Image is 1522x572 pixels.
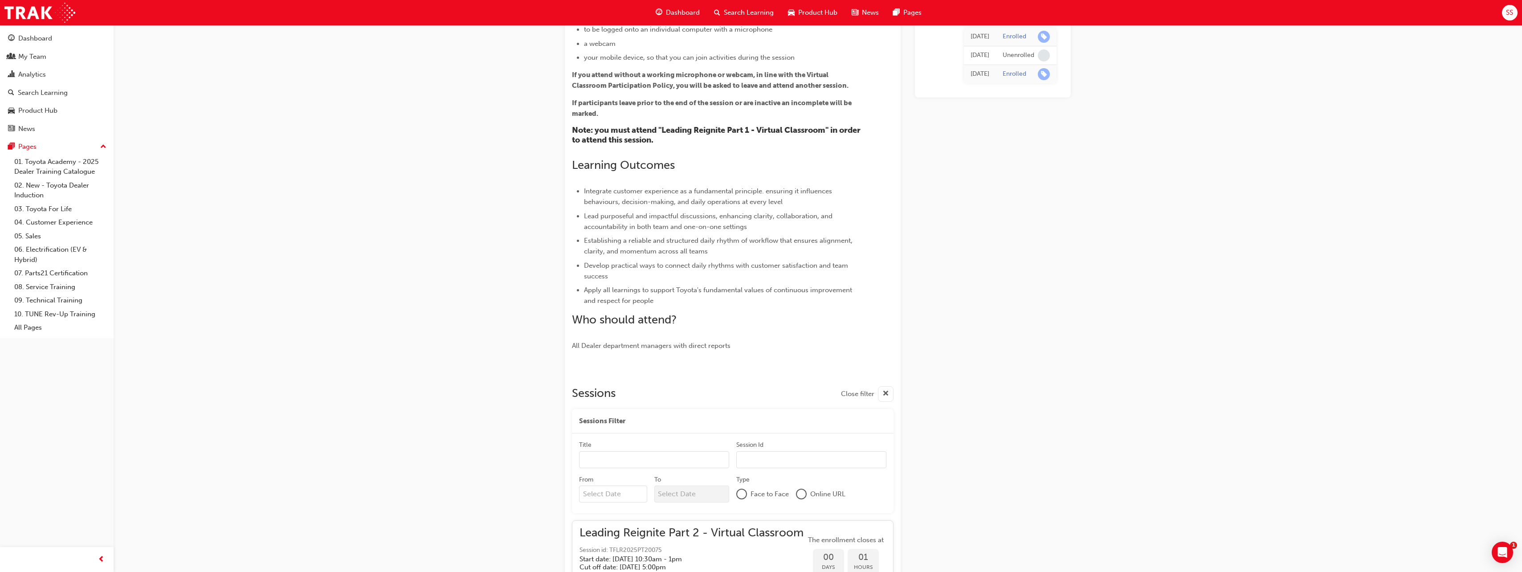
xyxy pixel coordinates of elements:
a: Analytics [4,66,110,83]
a: My Team [4,49,110,65]
span: guage-icon [656,7,662,18]
button: Pages [4,139,110,155]
span: Close filter [841,389,874,399]
a: search-iconSearch Learning [707,4,781,22]
span: All Dealer department managers with direct reports [572,342,730,350]
input: To [654,486,730,503]
a: 05. Sales [11,229,110,243]
a: news-iconNews [845,4,886,22]
h2: Sessions [572,386,616,402]
span: Develop practical ways to connect daily rhythms with customer satisfaction and team success [584,261,850,280]
span: Dashboard [666,8,700,18]
span: to be logged onto an individual computer with a microphone [584,25,772,33]
div: Mon Sep 29 2025 15:06:04 GMT+1000 (Australian Eastern Standard Time) [971,32,989,42]
span: Note: you must attend "Leading Reignite Part 1 - Virtual Classroom" in order to attend this session. [572,125,862,145]
input: Title [579,451,729,468]
span: cross-icon [882,388,889,400]
div: Mon Sep 29 2025 08:27:09 GMT+1000 (Australian Eastern Standard Time) [971,50,989,61]
a: 08. Service Training [11,280,110,294]
div: News [18,124,35,134]
div: Type [736,475,750,484]
button: DashboardMy TeamAnalyticsSearch LearningProduct HubNews [4,29,110,139]
a: 10. TUNE Rev-Up Training [11,307,110,321]
span: prev-icon [98,554,105,565]
span: learningRecordVerb_NONE-icon [1038,49,1050,61]
span: people-icon [8,53,15,61]
div: Title [579,441,592,449]
div: Enrolled [1003,70,1026,78]
a: 02. New - Toyota Dealer Induction [11,179,110,202]
a: 03. Toyota For Life [11,202,110,216]
a: guage-iconDashboard [649,4,707,22]
a: 04. Customer Experience [11,216,110,229]
span: Product Hub [798,8,837,18]
span: search-icon [8,89,14,97]
div: To [654,475,661,484]
div: Unenrolled [1003,51,1034,60]
h5: Start date: [DATE] 10:30am - 1pm [579,555,789,563]
div: Dashboard [18,33,52,44]
div: Analytics [18,69,46,80]
span: Online URL [810,489,845,499]
a: 09. Technical Training [11,294,110,307]
div: Product Hub [18,106,57,116]
a: 06. Electrification (EV & Hybrid) [11,243,110,266]
span: Learning Outcomes [572,158,675,172]
span: Lead purposeful and impactful discussions, enhancing clarity, collaboration, and accountability i... [584,212,834,231]
span: 01 [848,552,879,563]
span: Who should attend? [572,313,677,327]
span: news-icon [8,125,15,133]
a: All Pages [11,321,110,335]
button: Close filter [841,386,894,402]
span: If participants leave prior to the end of the session or are inactive an incomplete will be marked. [572,99,853,118]
div: Search Learning [18,88,68,98]
span: 1 [1510,542,1517,549]
span: up-icon [100,141,106,153]
h5: Cut off date: [DATE] 5:00pm [579,563,789,571]
span: If you attend without a working microphone or webcam, in line with the Virtual Classroom Particip... [572,71,849,90]
div: Thu Jun 19 2025 16:53:53 GMT+1000 (Australian Eastern Standard Time) [971,69,989,79]
span: chart-icon [8,71,15,79]
div: From [579,475,593,484]
span: a webcam [584,40,616,48]
span: Establishing a reliable and structured daily rhythm of workflow that ensures alignment, clarity, ... [584,237,854,255]
span: Sessions Filter [579,416,625,426]
input: From [579,486,647,503]
span: 00 [813,552,844,563]
div: Enrolled [1003,33,1026,41]
span: Leading Reignite Part 2 - Virtual Classroom [579,528,804,538]
span: pages-icon [8,143,15,151]
span: pages-icon [893,7,900,18]
span: Integrate customer experience as a fundamental principle. ensuring it influences behaviours, deci... [584,187,834,206]
span: search-icon [714,7,720,18]
a: car-iconProduct Hub [781,4,845,22]
div: Session Id [736,441,763,449]
a: pages-iconPages [886,4,929,22]
a: Search Learning [4,85,110,101]
span: SS [1506,8,1513,18]
span: learningRecordVerb_ENROLL-icon [1038,31,1050,43]
span: The enrollment closes at [806,535,886,545]
span: Pages [903,8,922,18]
a: 01. Toyota Academy - 2025 Dealer Training Catalogue [11,155,110,179]
span: learningRecordVerb_ENROLL-icon [1038,68,1050,80]
button: SS [1502,5,1518,20]
span: Face to Face [751,489,789,499]
span: your mobile device, so that you can join activities during the session [584,53,795,61]
span: news-icon [852,7,858,18]
div: My Team [18,52,46,62]
img: Trak [4,3,75,23]
span: Apply all learnings to support Toyota's fundamental values of continuous improvement and respect ... [584,286,854,305]
input: Session Id [736,451,886,468]
a: Dashboard [4,30,110,47]
span: News [862,8,879,18]
a: News [4,121,110,137]
span: Search Learning [724,8,774,18]
a: 07. Parts21 Certification [11,266,110,280]
span: car-icon [8,107,15,115]
span: car-icon [788,7,795,18]
span: Session id: TFLR2025PT20075 [579,545,804,556]
span: guage-icon [8,35,15,43]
